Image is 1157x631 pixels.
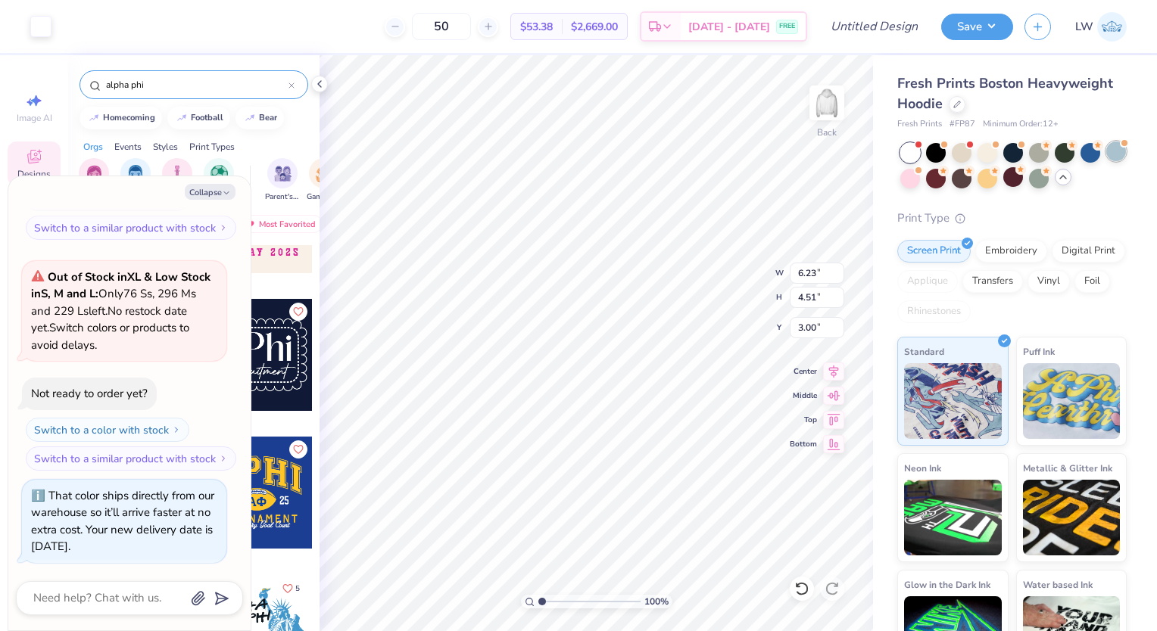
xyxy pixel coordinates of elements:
[17,168,51,180] span: Designs
[1052,240,1125,263] div: Digital Print
[169,165,186,182] img: Club Image
[17,112,52,124] span: Image AI
[274,165,292,182] img: Parent's Weekend Image
[86,165,103,182] img: Sorority Image
[1023,460,1112,476] span: Metallic & Glitter Ink
[941,14,1013,40] button: Save
[235,107,284,129] button: bear
[904,480,1002,555] img: Neon Ink
[817,126,837,139] div: Back
[114,140,142,154] div: Events
[950,118,975,131] span: # FP87
[975,240,1047,263] div: Embroidery
[1023,480,1121,555] img: Metallic & Glitter Ink
[897,300,971,323] div: Rhinestones
[307,158,341,203] button: filter button
[819,11,930,42] input: Untitled Design
[26,446,236,471] button: Switch to a similar product with stock
[644,595,669,608] span: 100 %
[127,165,144,182] img: Fraternity Image
[80,107,162,129] button: homecoming
[189,140,235,154] div: Print Types
[79,158,109,203] button: filter button
[265,158,300,203] div: filter for Parent's Weekend
[26,216,236,240] button: Switch to a similar product with stock
[219,454,228,463] img: Switch to a similar product with stock
[790,390,817,401] span: Middle
[31,303,187,336] span: No restock date yet.
[176,113,188,123] img: trend_line.gif
[289,440,307,458] button: Like
[289,303,307,321] button: Like
[153,140,178,154] div: Styles
[904,577,990,592] span: Glow in the Dark Ink
[520,19,553,35] span: $53.38
[119,158,153,203] div: filter for Fraternity
[897,74,1113,113] span: Fresh Prints Boston Heavyweight Hoodie
[412,13,471,40] input: – –
[167,107,230,129] button: football
[904,460,941,476] span: Neon Ink
[48,269,144,284] strong: Out of Stock in XL
[897,240,971,263] div: Screen Print
[571,19,618,35] span: $2,669.00
[1023,343,1055,359] span: Puff Ink
[79,158,109,203] div: filter for Sorority
[897,270,958,293] div: Applique
[790,439,817,449] span: Bottom
[790,415,817,425] span: Top
[307,158,341,203] div: filter for Game Day
[26,187,189,211] button: Switch to a color with stock
[88,113,100,123] img: trend_line.gif
[897,210,1127,227] div: Print Type
[983,118,1059,131] span: Minimum Order: 12 +
[259,113,277,122] div: bear
[191,113,223,122] div: football
[790,366,817,377] span: Center
[104,77,288,92] input: Try "Alpha"
[83,140,103,154] div: Orgs
[26,418,189,442] button: Switch to a color with stock
[219,223,228,232] img: Switch to a similar product with stock
[103,113,155,122] div: homecoming
[1075,12,1127,42] a: LW
[172,425,181,434] img: Switch to a color with stock
[1028,270,1070,293] div: Vinyl
[904,363,1002,439] img: Standard
[119,158,153,203] button: filter button
[211,165,228,182] img: Sports Image
[812,88,842,118] img: Back
[295,585,300,592] span: 5
[204,158,234,203] button: filter button
[237,215,323,233] div: Most Favorited
[31,488,214,555] div: That color ships directly from our warehouse so it’ll arrive faster at no extra cost. Your new de...
[897,118,942,131] span: Fresh Prints
[244,113,256,123] img: trend_line.gif
[1075,18,1093,36] span: LW
[162,158,192,203] button: filter button
[265,191,300,203] span: Parent's Weekend
[1097,12,1127,42] img: Leah Wasko
[185,184,235,200] button: Collapse
[904,343,944,359] span: Standard
[31,269,211,353] span: Only 76 Ss, 296 Ms and 229 Ls left. Switch colors or products to avoid delays.
[162,158,192,203] div: filter for Club
[1074,270,1110,293] div: Foil
[779,21,795,32] span: FREE
[276,578,307,598] button: Like
[204,158,234,203] div: filter for Sports
[316,165,333,182] img: Game Day Image
[688,19,770,35] span: [DATE] - [DATE]
[1023,363,1121,439] img: Puff Ink
[962,270,1023,293] div: Transfers
[307,191,341,203] span: Game Day
[265,158,300,203] button: filter button
[31,386,148,401] div: Not ready to order yet?
[1023,577,1093,592] span: Water based Ink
